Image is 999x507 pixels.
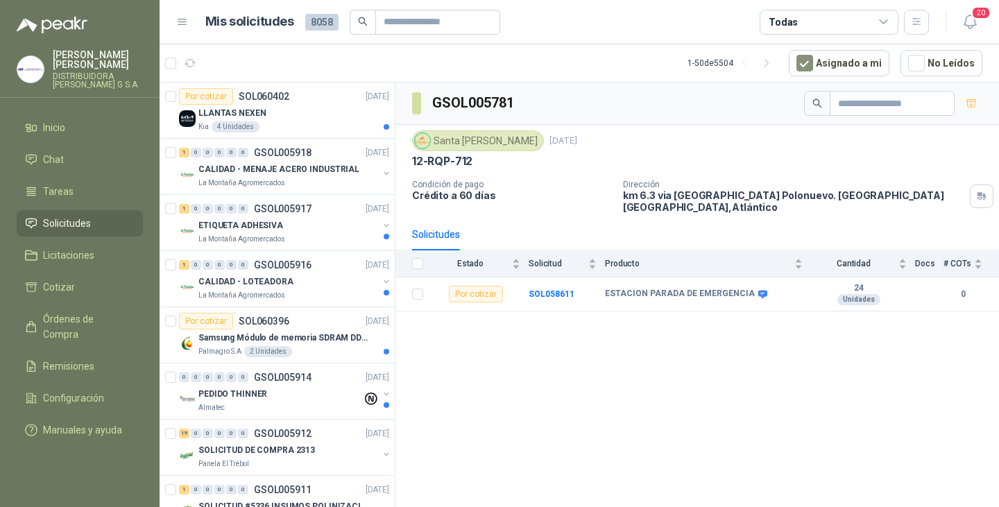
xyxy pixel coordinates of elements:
img: Company Logo [17,56,44,83]
a: SOL058611 [529,289,574,299]
p: La Montaña Agromercados [198,234,285,245]
div: 0 [203,372,213,382]
a: Por cotizarSOL060402[DATE] Company LogoLLANTAS NEXENKia4 Unidades [160,83,395,139]
div: 0 [191,204,201,214]
p: [DATE] [549,135,577,148]
a: Manuales y ayuda [17,417,143,443]
div: 0 [238,429,248,438]
img: Company Logo [179,335,196,352]
button: No Leídos [900,50,982,76]
span: Licitaciones [43,248,94,263]
div: Por cotizar [449,286,503,302]
p: GSOL005914 [254,372,311,382]
p: [DATE] [366,315,389,328]
span: Manuales y ayuda [43,422,122,438]
div: 1 - 50 de 5504 [688,52,778,74]
p: La Montaña Agromercados [198,290,285,301]
p: [DATE] [366,483,389,497]
div: 0 [191,372,201,382]
span: Chat [43,152,64,167]
p: DISTRIBUIDORA [PERSON_NAME] G S.A [53,72,143,89]
div: 0 [226,204,237,214]
p: Condición de pago [412,180,612,189]
p: PEDIDO THINNER [198,388,267,401]
th: Producto [605,250,811,277]
img: Company Logo [179,223,196,239]
p: GSOL005917 [254,204,311,214]
p: [DATE] [366,371,389,384]
p: SOL060402 [239,92,289,101]
p: [DATE] [366,259,389,272]
a: 19 0 0 0 0 0 GSOL005912[DATE] Company LogoSOLICITUD DE COMPRA 2313Panela El Trébol [179,425,392,470]
th: Cantidad [811,250,915,277]
p: [DATE] [366,427,389,440]
div: 1 [179,204,189,214]
div: 0 [214,148,225,157]
th: Docs [915,250,943,277]
p: Crédito a 60 días [412,189,612,201]
p: La Montaña Agromercados [198,178,285,189]
span: Estado [432,259,509,268]
div: 0 [214,260,225,270]
div: Por cotizar [179,88,233,105]
p: Almatec [198,402,225,413]
div: 0 [226,429,237,438]
a: 1 0 0 0 0 0 GSOL005916[DATE] Company LogoCALIDAD - LOTEADORALa Montaña Agromercados [179,257,392,301]
a: Órdenes de Compra [17,306,143,347]
p: SOL060396 [239,316,289,326]
p: LLANTAS NEXEN [198,107,266,120]
a: 1 0 0 0 0 0 GSOL005917[DATE] Company LogoETIQUETA ADHESIVALa Montaña Agromercados [179,200,392,245]
span: Tareas [43,184,74,199]
p: Samsung Módulo de memoria SDRAM DDR4 M393A2G40DB0 de 16 GB M393A2G40DB0-CPB [198,332,371,345]
p: Panela El Trébol [198,458,249,470]
button: Asignado a mi [789,50,889,76]
img: Company Logo [179,279,196,295]
div: 1 [179,485,189,495]
span: # COTs [943,259,971,268]
p: [PERSON_NAME] [PERSON_NAME] [53,50,143,69]
a: Remisiones [17,353,143,379]
div: 0 [203,485,213,495]
a: Tareas [17,178,143,205]
div: 1 [179,260,189,270]
span: Remisiones [43,359,94,374]
span: search [358,17,368,26]
div: 0 [191,148,201,157]
a: Cotizar [17,274,143,300]
p: GSOL005911 [254,485,311,495]
div: Unidades [837,294,880,305]
p: GSOL005918 [254,148,311,157]
div: 0 [226,260,237,270]
a: Chat [17,146,143,173]
p: km 6.3 via [GEOGRAPHIC_DATA] Polonuevo. [GEOGRAPHIC_DATA] [GEOGRAPHIC_DATA] , Atlántico [623,189,964,213]
a: Configuración [17,385,143,411]
div: 0 [203,429,213,438]
div: 0 [191,260,201,270]
p: GSOL005912 [254,429,311,438]
div: Santa [PERSON_NAME] [412,130,544,151]
p: SOLICITUD DE COMPRA 2313 [198,444,315,457]
a: Solicitudes [17,210,143,237]
th: Solicitud [529,250,605,277]
div: 1 [179,148,189,157]
span: Configuración [43,390,104,406]
img: Company Logo [179,447,196,464]
th: Estado [432,250,529,277]
p: CALIDAD - MENAJE ACERO INDUSTRIAL [198,163,359,176]
div: 0 [238,148,248,157]
p: [DATE] [366,90,389,103]
b: 24 [811,283,907,294]
p: [DATE] [366,146,389,160]
div: 0 [203,204,213,214]
p: 12-RQP-712 [412,154,472,169]
div: 0 [203,260,213,270]
p: GSOL005916 [254,260,311,270]
div: 0 [238,485,248,495]
img: Company Logo [179,166,196,183]
span: Solicitud [529,259,586,268]
div: Todas [769,15,798,30]
img: Company Logo [179,391,196,408]
div: 0 [238,204,248,214]
p: ETIQUETA ADHESIVA [198,219,283,232]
